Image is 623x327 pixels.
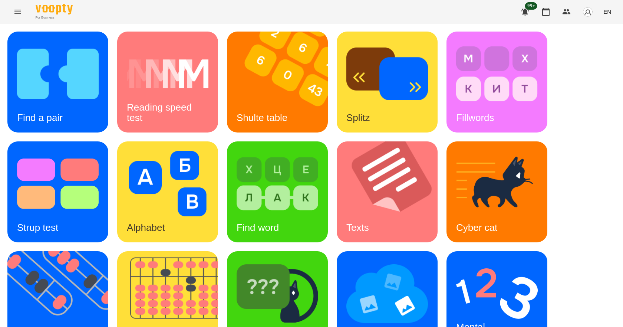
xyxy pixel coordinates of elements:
img: Mental counting [456,261,538,326]
h3: Find word [237,222,279,233]
img: Strup test [17,151,99,216]
img: Shulte table [227,32,337,133]
img: avatar_s.png [583,7,593,17]
a: FillwordsFillwords [446,32,547,133]
span: For Business [36,15,73,20]
button: EN [600,5,614,19]
img: Splitz [346,41,428,107]
span: EN [603,8,611,16]
button: Menu [9,3,27,21]
h3: Cyber cat [456,222,497,233]
img: Cyber cat [456,151,538,216]
a: Cyber catCyber cat [446,141,547,242]
img: Find word [237,151,318,216]
img: Voopty Logo [36,4,73,14]
h3: Fillwords [456,112,494,123]
a: Reading speed testReading speed test [117,32,218,133]
h3: Find a pair [17,112,63,123]
img: Mnemo technic [346,261,428,326]
a: Find wordFind word [227,141,328,242]
img: Find a pair [17,41,99,107]
h3: Splitz [346,112,370,123]
img: Find Cyber cat [237,261,318,326]
img: Texts [337,141,447,242]
h3: Shulte table [237,112,287,123]
span: 99+ [525,2,537,10]
a: Find a pairFind a pair [7,32,108,133]
img: Reading speed test [127,41,208,107]
a: SplitzSplitz [337,32,438,133]
a: Strup testStrup test [7,141,108,242]
h3: Reading speed test [127,102,194,123]
a: Shulte tableShulte table [227,32,328,133]
h3: Strup test [17,222,58,233]
h3: Alphabet [127,222,165,233]
img: Fillwords [456,41,538,107]
a: AlphabetAlphabet [117,141,218,242]
a: TextsTexts [337,141,438,242]
img: Alphabet [127,151,208,216]
h3: Texts [346,222,369,233]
